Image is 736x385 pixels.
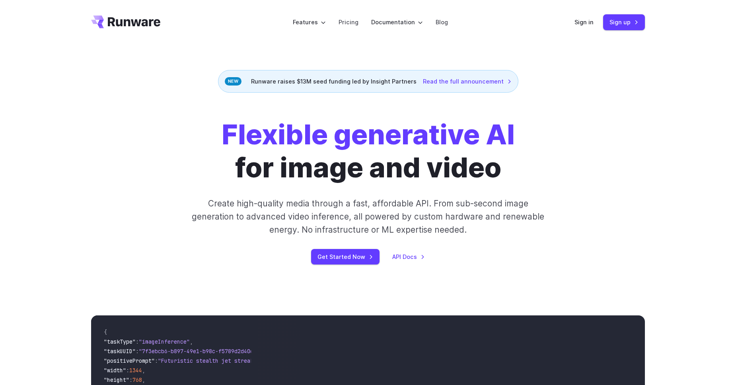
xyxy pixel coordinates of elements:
a: Get Started Now [311,249,380,264]
span: "imageInference" [139,338,190,345]
span: : [136,348,139,355]
p: Create high-quality media through a fast, affordable API. From sub-second image generation to adv... [191,197,545,237]
span: : [136,338,139,345]
a: Pricing [339,17,358,27]
a: Go to / [91,16,160,28]
span: : [129,376,132,383]
a: Read the full announcement [423,77,512,86]
a: Sign up [603,14,645,30]
span: "7f3ebcb6-b897-49e1-b98c-f5789d2d40d7" [139,348,260,355]
span: { [104,329,107,336]
label: Features [293,17,326,27]
a: API Docs [392,252,425,261]
span: : [126,367,129,374]
a: Sign in [574,17,594,27]
span: 768 [132,376,142,383]
span: : [155,357,158,364]
span: "taskUUID" [104,348,136,355]
span: "width" [104,367,126,374]
span: "Futuristic stealth jet streaking through a neon-lit cityscape with glowing purple exhaust" [158,357,448,364]
span: "height" [104,376,129,383]
a: Blog [436,17,448,27]
span: "positivePrompt" [104,357,155,364]
h1: for image and video [222,118,515,184]
label: Documentation [371,17,423,27]
span: , [142,367,145,374]
span: "taskType" [104,338,136,345]
div: Runware raises $13M seed funding led by Insight Partners [218,70,518,93]
span: , [190,338,193,345]
strong: Flexible generative AI [222,118,515,151]
span: , [142,376,145,383]
span: 1344 [129,367,142,374]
